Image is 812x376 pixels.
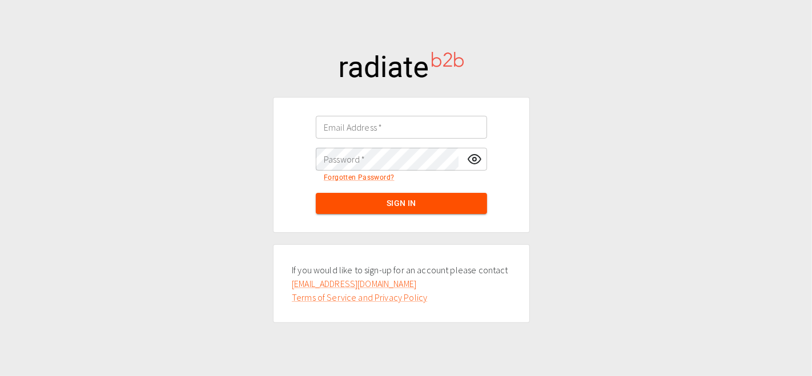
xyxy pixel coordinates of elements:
[463,148,486,171] button: toggle password visibility
[292,263,511,304] p: If you would like to sign-up for an account please contact
[324,173,395,181] a: Forgotten Password?
[292,292,427,303] a: Terms of Service and Privacy Policy
[292,278,416,289] a: [EMAIL_ADDRESS][DOMAIN_NAME]
[330,44,473,86] img: radiateb2b_logo_black.png
[316,193,487,214] button: Sign In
